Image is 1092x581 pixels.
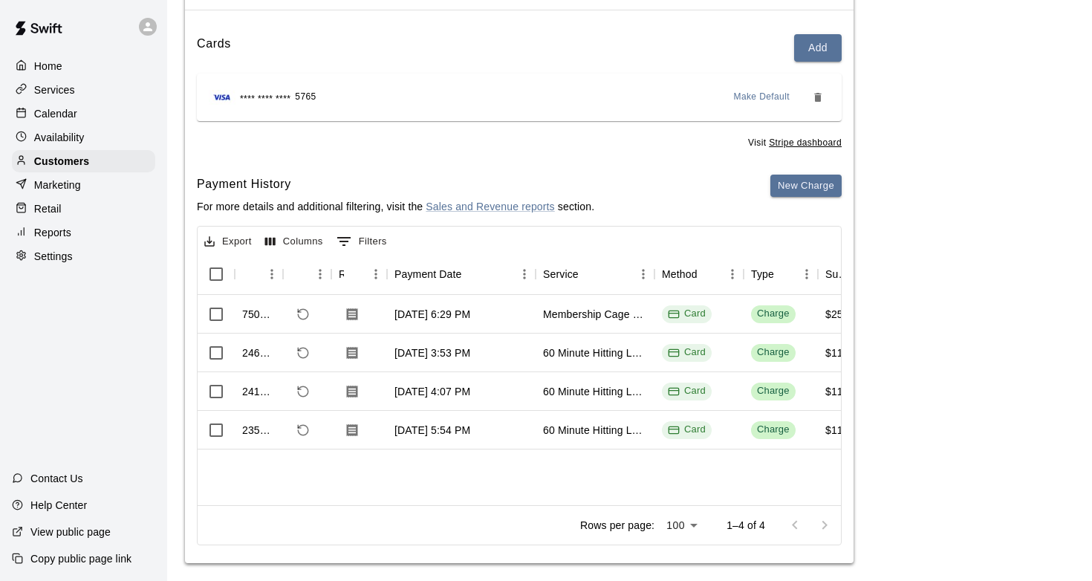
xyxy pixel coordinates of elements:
[12,103,155,125] a: Calendar
[34,82,75,97] p: Services
[261,230,327,253] button: Select columns
[536,253,654,295] div: Service
[825,345,864,360] div: $110.00
[365,263,387,285] button: Menu
[242,423,276,438] div: 235836
[30,525,111,539] p: View public page
[769,137,842,148] a: You don't have the permission to visit the Stripe dashboard
[387,253,536,295] div: Payment Date
[660,515,703,536] div: 100
[339,417,365,444] button: Download Receipt
[12,79,155,101] a: Services
[34,59,62,74] p: Home
[774,264,795,285] button: Sort
[242,384,276,399] div: 241522
[242,345,276,360] div: 246195
[12,126,155,149] div: Availability
[757,423,790,437] div: Charge
[462,264,483,285] button: Sort
[748,136,842,151] span: Visit
[34,201,62,216] p: Retail
[12,174,155,196] a: Marketing
[734,90,790,105] span: Make Default
[235,253,283,295] div: Id
[290,418,316,443] span: Refund payment
[770,175,842,198] button: New Charge
[12,221,155,244] a: Reports
[825,253,849,295] div: Subtotal
[34,106,77,121] p: Calendar
[721,263,744,285] button: Menu
[543,345,647,360] div: 60 Minute Hitting Lesson
[197,199,594,214] p: For more details and additional filtering, visit the section.
[295,90,316,105] span: 5765
[12,198,155,220] a: Retail
[513,263,536,285] button: Menu
[12,245,155,267] a: Settings
[34,154,89,169] p: Customers
[331,253,387,295] div: Receipt
[197,34,231,62] h6: Cards
[290,379,316,404] span: Refund payment
[201,230,256,253] button: Export
[339,253,344,295] div: Receipt
[668,345,706,360] div: Card
[728,85,796,109] button: Make Default
[806,85,830,109] button: Remove
[825,384,864,399] div: $110.00
[668,423,706,437] div: Card
[727,518,765,533] p: 1–4 of 4
[34,249,73,264] p: Settings
[30,498,87,513] p: Help Center
[197,175,594,194] h6: Payment History
[12,150,155,172] a: Customers
[290,264,311,285] button: Sort
[426,201,554,212] a: Sales and Revenue reports
[769,137,842,148] u: Stripe dashboard
[394,307,470,322] div: Aug 11, 2025, 6:29 PM
[30,551,131,566] p: Copy public page link
[668,384,706,398] div: Card
[543,384,647,399] div: 60 Minute Hitting Lesson
[344,264,365,285] button: Sort
[261,263,283,285] button: Menu
[744,253,818,295] div: Type
[290,340,316,366] span: Refund payment
[825,307,858,322] div: $25.00
[209,90,235,105] img: Credit card brand logo
[796,263,818,285] button: Menu
[242,264,263,285] button: Sort
[654,253,744,295] div: Method
[394,253,462,295] div: Payment Date
[34,178,81,192] p: Marketing
[290,302,316,327] span: Refund payment
[34,225,71,240] p: Reports
[242,307,276,322] div: 750265
[757,384,790,398] div: Charge
[339,340,365,366] button: Download Receipt
[339,378,365,405] button: Download Receipt
[698,264,718,285] button: Sort
[757,307,790,321] div: Charge
[580,518,654,533] p: Rows per page:
[668,307,706,321] div: Card
[825,423,864,438] div: $110.00
[12,55,155,77] a: Home
[543,423,647,438] div: 60 Minute Hitting Lesson
[632,263,654,285] button: Menu
[283,253,331,295] div: Refund
[394,384,470,399] div: Sep 17, 2024, 4:07 PM
[394,345,470,360] div: Sep 23, 2024, 3:53 PM
[34,130,85,145] p: Availability
[30,471,83,486] p: Contact Us
[543,253,579,295] div: Service
[543,307,647,322] div: Membership Cage Rental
